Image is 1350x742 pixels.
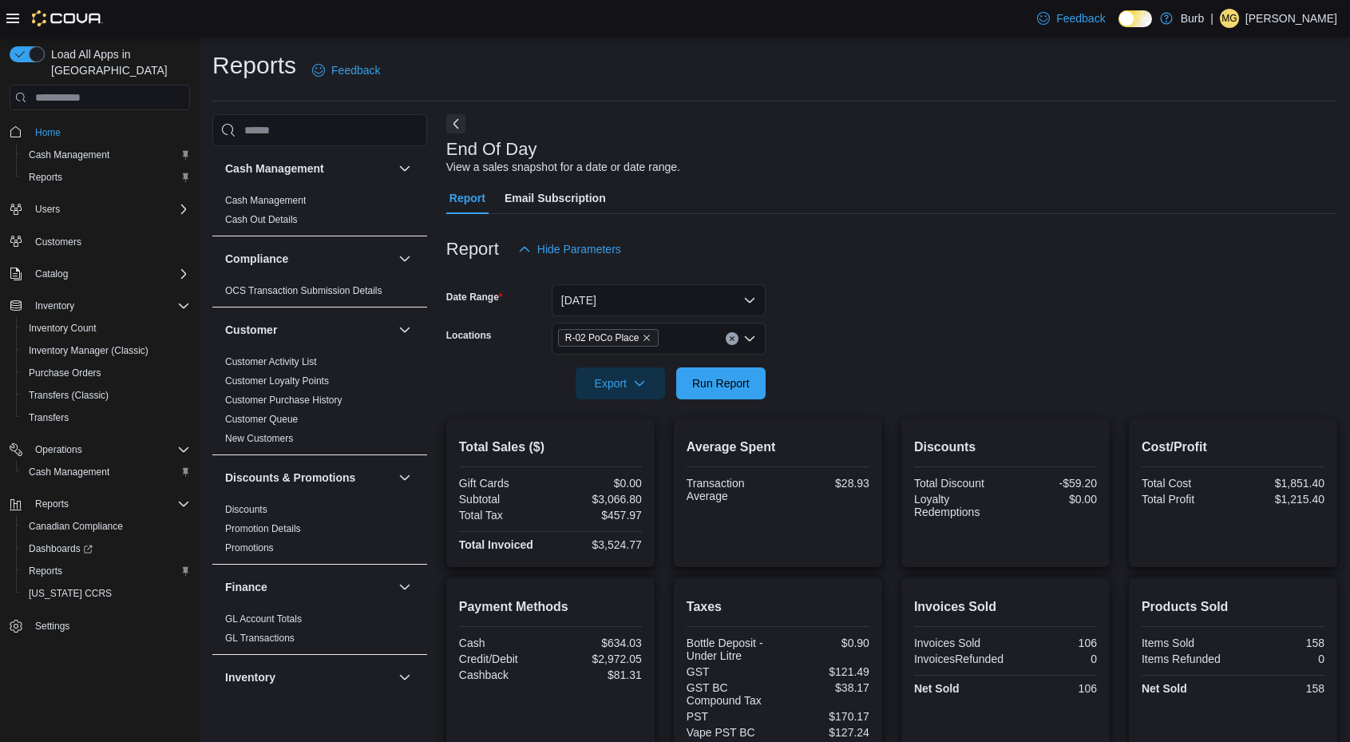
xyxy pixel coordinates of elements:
div: Finance [212,609,427,654]
button: Finance [395,577,414,597]
a: Inventory Manager (Classic) [22,341,155,360]
div: Total Profit [1142,493,1230,506]
p: [PERSON_NAME] [1245,9,1337,28]
a: Purchase Orders [22,363,108,383]
a: Discounts [225,504,267,515]
span: Reports [35,498,69,510]
button: Discounts & Promotions [225,470,392,486]
button: Canadian Compliance [16,515,196,538]
h2: Total Sales ($) [459,438,642,457]
a: Reports [22,168,69,187]
span: Purchase Orders [29,367,101,379]
a: Customers [29,232,88,252]
div: 158 [1236,682,1324,695]
div: Items Sold [1142,637,1230,649]
a: Canadian Compliance [22,517,129,536]
div: $38.17 [781,681,869,694]
h3: Discounts & Promotions [225,470,355,486]
div: $1,851.40 [1236,477,1324,490]
button: Reports [16,560,196,582]
span: Purchase Orders [22,363,190,383]
span: Dashboards [22,539,190,558]
button: Export [576,367,665,399]
span: Canadian Compliance [22,517,190,536]
span: Inventory Manager (Classic) [22,341,190,360]
p: Burb [1181,9,1205,28]
div: -$59.20 [1008,477,1097,490]
a: Feedback [1031,2,1111,34]
input: Dark Mode [1118,10,1152,27]
span: R-02 PoCo Place [565,330,639,346]
div: Cash Management [212,191,427,236]
button: Cash Management [225,161,392,177]
span: Customer Purchase History [225,394,342,407]
span: New Customers [225,432,293,445]
label: Date Range [446,291,503,304]
button: Cash Management [395,159,414,178]
div: 158 [1236,637,1324,649]
span: Feedback [1056,10,1105,26]
div: Total Discount [914,477,1003,490]
a: Cash Management [22,145,116,165]
span: GL Transactions [225,632,295,645]
button: Inventory Manager (Classic) [16,339,196,362]
span: Reports [29,494,190,514]
div: Credit/Debit [459,653,548,665]
div: $28.93 [781,477,869,490]
div: Matheson George [1220,9,1239,28]
span: Inventory [35,300,74,312]
span: Promotions [225,542,274,554]
button: Remove R-02 PoCo Place from selection in this group [642,333,651,343]
div: InvoicesRefunded [914,653,1004,665]
button: Settings [3,614,196,637]
button: Cash Management [16,461,196,483]
div: $121.49 [781,665,869,678]
span: Hide Parameters [537,241,621,257]
span: Cash Management [225,194,306,207]
button: Next [446,114,465,133]
span: Transfers [22,408,190,427]
div: Total Tax [459,509,548,522]
span: Inventory Count [29,322,97,335]
strong: Net Sold [1142,682,1187,695]
a: [US_STATE] CCRS [22,584,118,603]
span: Reports [29,171,62,184]
span: GL Account Totals [225,613,302,625]
strong: Net Sold [914,682,960,695]
span: Operations [29,440,190,459]
div: $0.90 [781,637,869,649]
button: Customer [225,322,392,338]
div: View a sales snapshot for a date or date range. [446,159,680,176]
button: Users [29,200,66,219]
button: Compliance [395,249,414,268]
div: $127.24 [781,726,869,739]
span: Transfers (Classic) [29,389,109,402]
button: Reports [16,166,196,188]
h3: Report [446,240,499,259]
span: Cash Out Details [225,213,298,226]
h2: Discounts [914,438,1097,457]
div: Cashback [459,669,548,681]
span: Customer Activity List [225,355,317,368]
span: Report [449,182,485,214]
span: Home [29,121,190,141]
button: Purchase Orders [16,362,196,384]
span: Transfers (Classic) [22,386,190,405]
button: Inventory [225,669,392,685]
a: OCS Transaction Submission Details [225,285,382,296]
div: $634.03 [553,637,642,649]
div: Loyalty Redemptions [914,493,1003,518]
div: $3,066.80 [553,493,642,506]
button: Inventory [29,296,81,315]
div: $170.17 [781,710,869,723]
div: 106 [1008,637,1097,649]
div: Subtotal [459,493,548,506]
span: OCS Transaction Submission Details [225,284,382,297]
span: Email Subscription [505,182,606,214]
a: New Customers [225,433,293,444]
span: Catalog [35,268,68,280]
div: Gift Cards [459,477,548,490]
strong: Total Invoiced [459,538,533,551]
h3: Inventory [225,669,275,685]
button: Compliance [225,251,392,267]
